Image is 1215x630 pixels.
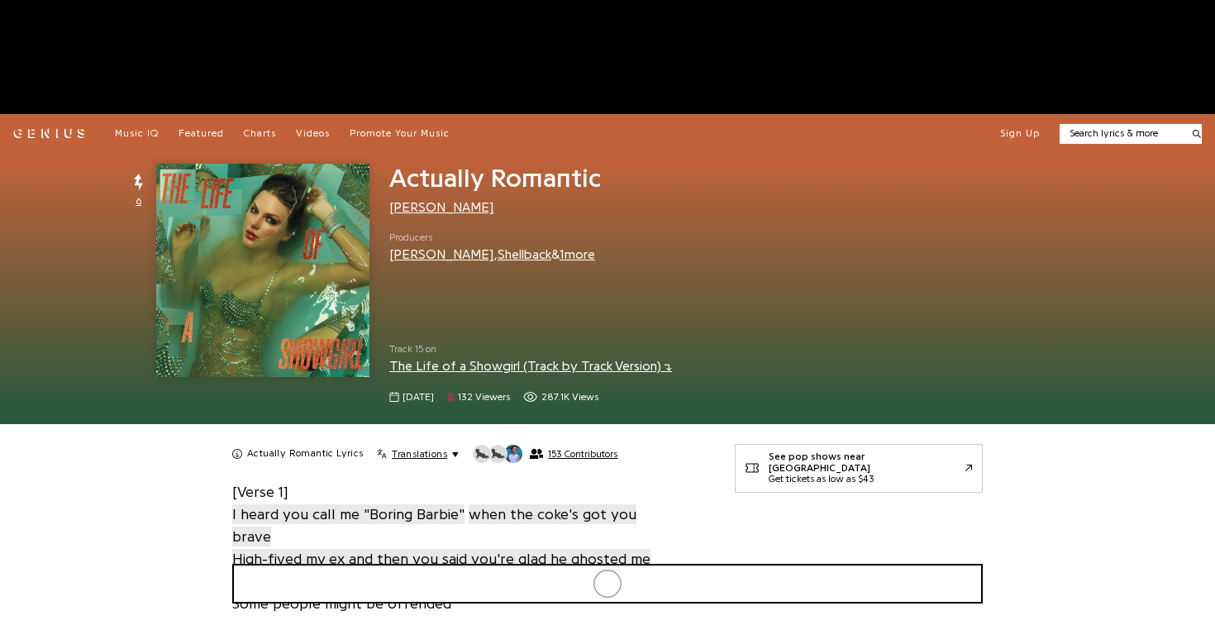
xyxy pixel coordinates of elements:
[247,447,364,461] h2: Actually Romantic Lyrics
[389,165,601,192] span: Actually Romantic
[769,474,965,485] div: Get tickets as low as $43
[735,444,983,493] a: See pop shows near [GEOGRAPHIC_DATA]Get tickets as low as $43
[389,231,595,245] span: Producers
[244,127,276,141] a: Charts
[769,451,965,474] div: See pop shows near [GEOGRAPHIC_DATA]
[136,194,141,208] span: 6
[156,164,369,377] img: Cover art for Actually Romantic by Taylor Swift
[1000,127,1040,141] button: Sign Up
[548,448,617,460] span: 153 Contributors
[392,447,447,461] span: Translations
[447,390,510,404] span: 132 viewers
[389,342,708,356] span: Track 15 on
[232,548,650,570] a: High-fived my ex and then you said you're glad he ghosted me
[115,127,159,141] a: Music IQ
[458,390,510,404] span: 132 viewers
[244,128,276,138] span: Charts
[403,390,434,404] span: [DATE]
[389,248,494,261] a: [PERSON_NAME]
[523,390,598,404] span: 287,072 views
[179,128,224,138] span: Featured
[560,247,595,263] button: 1more
[389,201,494,214] a: [PERSON_NAME]
[1060,126,1183,141] input: Search lyrics & more
[735,176,736,177] iframe: Primis Frame
[232,549,650,569] span: High-fived my ex and then you said you're glad he ghosted me
[472,444,617,464] button: 153 Contributors
[350,127,450,141] a: Promote Your Music
[296,127,330,141] a: Videos
[389,360,672,373] a: The Life of a Showgirl (Track by Track Version)
[498,248,551,261] a: Shellback
[541,390,598,404] span: 287.1K views
[232,504,636,548] a: when the coke's got you brave
[389,246,595,265] div: , &
[232,504,465,526] a: I heard you call me "Boring Barbie"
[350,128,450,138] span: Promote Your Music
[115,128,159,138] span: Music IQ
[232,504,465,524] span: I heard you call me "Boring Barbie"
[296,128,330,138] span: Videos
[377,447,459,461] button: Translations
[179,127,224,141] a: Featured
